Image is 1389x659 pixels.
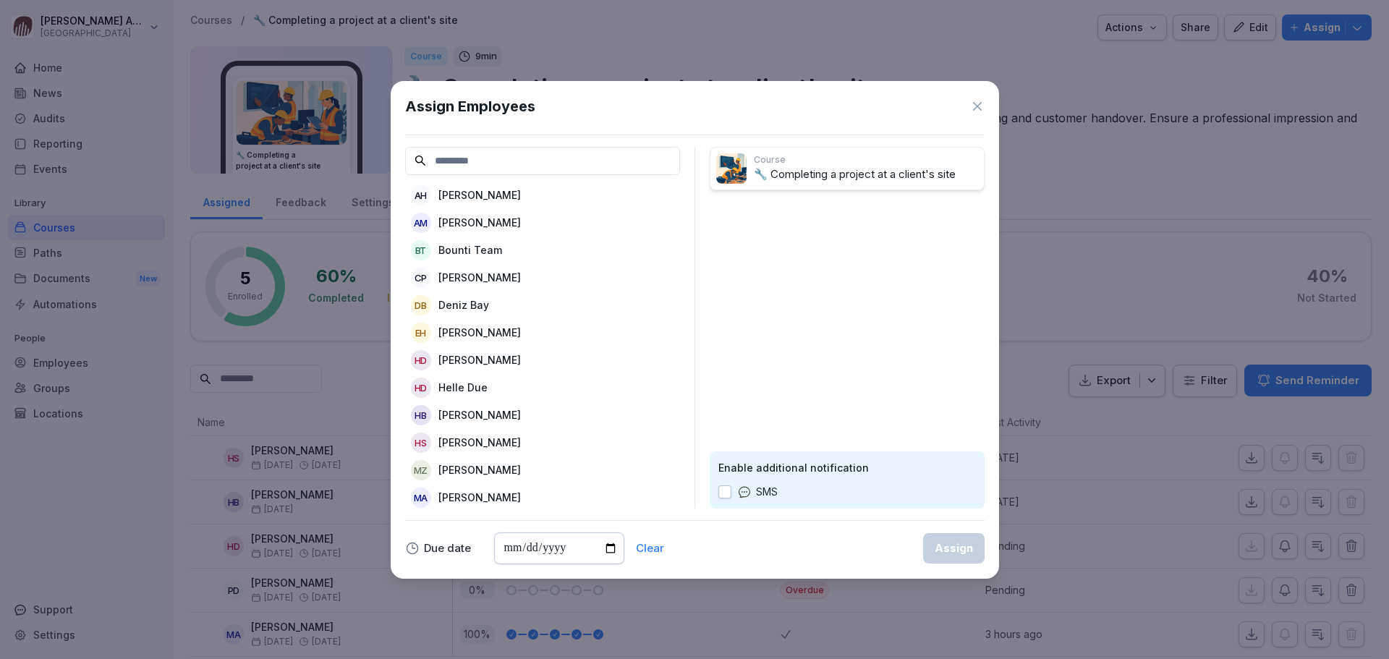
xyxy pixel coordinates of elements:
div: BT [411,240,431,260]
div: AM [411,213,431,233]
p: Deniz Bay [438,297,489,313]
p: [PERSON_NAME] [438,325,521,340]
p: Helle Due [438,380,488,395]
div: CP [411,268,431,288]
div: Assign [935,540,973,556]
p: Bounti Team [438,242,502,258]
div: DB [411,295,431,315]
p: [PERSON_NAME] [438,462,521,477]
div: AH [411,185,431,205]
p: Enable additional notification [718,460,976,475]
h1: Assign Employees [405,95,535,117]
div: HD [411,378,431,398]
p: [PERSON_NAME] [438,187,521,203]
button: Clear [636,543,664,553]
p: 🔧 Completing a project at a client's site [754,166,978,183]
button: Assign [923,533,985,564]
p: [PERSON_NAME] [438,352,521,367]
div: MZ [411,460,431,480]
div: MA [411,488,431,508]
p: Course [754,153,978,166]
div: HD [411,350,431,370]
p: [PERSON_NAME] [438,407,521,422]
p: [PERSON_NAME] [438,270,521,285]
div: HS [411,433,431,453]
p: [PERSON_NAME] [438,435,521,450]
div: EH [411,323,431,343]
p: [PERSON_NAME] [438,215,521,230]
p: [PERSON_NAME] [438,490,521,505]
p: Due date [424,543,471,553]
div: HB [411,405,431,425]
p: SMS [756,484,778,500]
